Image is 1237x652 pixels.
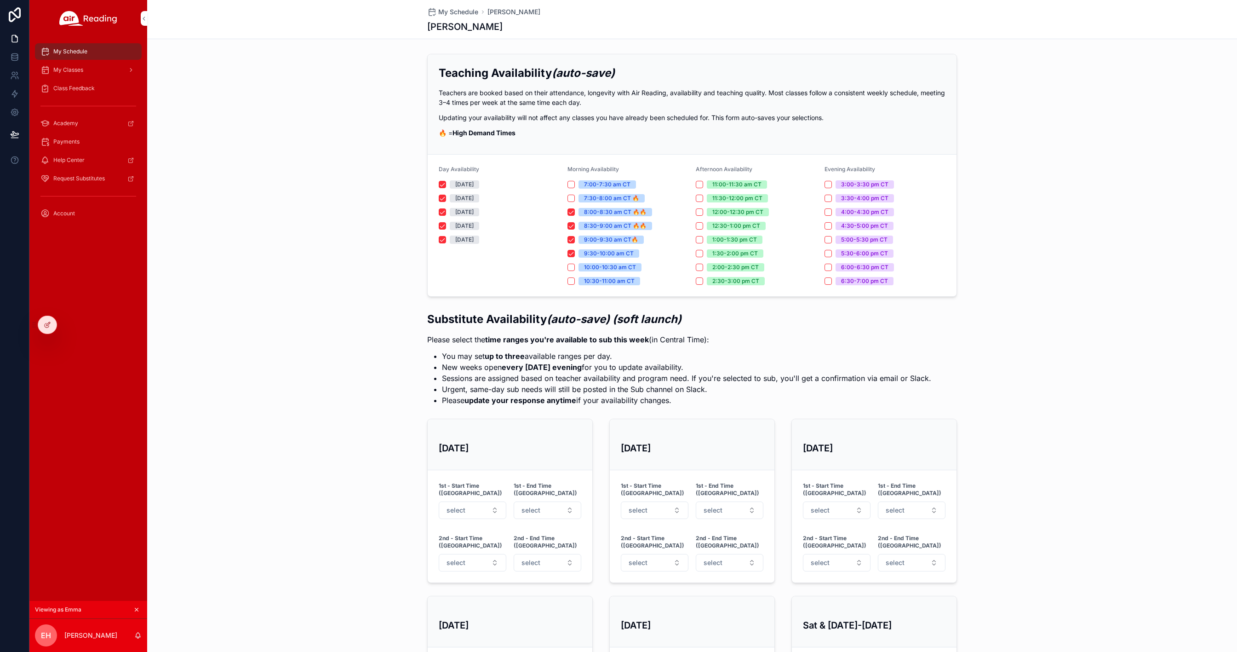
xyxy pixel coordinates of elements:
div: 10:30-11:00 am CT [584,277,635,285]
div: 5:00-5:30 pm CT [841,236,888,244]
div: 6:00-6:30 pm CT [841,263,888,271]
a: My Classes [35,62,142,78]
div: 9:30-10:00 am CT [584,249,634,258]
div: scrollable content [29,37,147,234]
div: 1:00-1:30 pm CT [712,236,757,244]
span: Viewing as Emma [35,606,81,613]
button: Select Button [514,554,581,571]
strong: 1st - End Time ([GEOGRAPHIC_DATA]) [696,482,763,497]
div: 2:00-2:30 pm CT [712,263,759,271]
a: Account [35,205,142,222]
p: [PERSON_NAME] [64,631,117,640]
button: Select Button [696,502,763,519]
button: Select Button [439,554,506,571]
span: Payments [53,138,80,145]
a: Request Substitutes [35,170,142,187]
h3: [DATE] [621,441,763,455]
span: select [886,506,905,515]
span: Day Availability [439,166,479,173]
span: Afternoon Availability [696,166,752,173]
div: 11:00-11:30 am CT [712,180,762,189]
strong: 1st - Start Time ([GEOGRAPHIC_DATA]) [803,482,870,497]
div: [DATE] [455,222,474,230]
h2: Teaching Availability [439,65,945,81]
div: 9:00-9:30 am CT🔥 [584,236,638,244]
h1: [PERSON_NAME] [427,20,503,33]
a: [PERSON_NAME] [487,7,540,17]
span: Request Substitutes [53,175,105,182]
div: 12:00-12:30 pm CT [712,208,763,216]
button: Select Button [803,502,870,519]
img: App logo [59,11,117,26]
button: Select Button [514,502,581,519]
span: EH [41,630,51,641]
li: Urgent, same-day sub needs will still be posted in the Sub channel on Slack. [442,384,931,395]
div: 4:00-4:30 pm CT [841,208,888,216]
div: 6:30-7:00 pm CT [841,277,888,285]
div: 3:30-4:00 pm CT [841,194,888,202]
strong: 2nd - Start Time ([GEOGRAPHIC_DATA]) [439,535,506,549]
a: Academy [35,115,142,132]
span: select [447,558,465,567]
a: My Schedule [35,43,142,60]
span: select [629,506,647,515]
strong: 2nd - End Time ([GEOGRAPHIC_DATA]) [514,535,581,549]
a: My Schedule [427,7,478,17]
span: My Schedule [438,7,478,17]
strong: High Demand Times [452,129,515,137]
span: select [704,558,722,567]
p: Teachers are booked based on their attendance, longevity with Air Reading, availability and teach... [439,88,945,107]
span: select [521,558,540,567]
em: (auto-save) (soft launch) [547,312,681,326]
div: 8:30-9:00 am CT 🔥🔥 [584,222,647,230]
h3: Sat & [DATE]-[DATE] [803,618,945,632]
strong: time ranges you're available to sub this week [485,335,649,344]
li: New weeks open for you to update availability. [442,362,931,373]
h3: [DATE] [439,618,581,632]
strong: 2nd - End Time ([GEOGRAPHIC_DATA]) [696,535,763,549]
span: My Schedule [53,48,87,55]
span: select [811,506,830,515]
p: Updating your availability will not affect any classes you have already been scheduled for. This ... [439,113,945,122]
div: [DATE] [455,180,474,189]
div: 8:00-8:30 am CT 🔥🔥 [584,208,647,216]
div: [DATE] [455,194,474,202]
div: 4:30-5:00 pm CT [841,222,888,230]
button: Select Button [439,502,506,519]
span: My Classes [53,66,83,74]
span: select [447,506,465,515]
a: Help Center [35,152,142,168]
div: 1:30-2:00 pm CT [712,249,758,258]
button: Select Button [803,554,870,571]
strong: up to three [485,352,525,361]
button: Select Button [696,554,763,571]
span: select [811,558,830,567]
div: [DATE] [455,236,474,244]
div: 3:00-3:30 pm CT [841,180,888,189]
span: Help Center [53,156,85,164]
h2: Substitute Availability [427,312,931,327]
button: Select Button [878,502,945,519]
div: 10:00-10:30 am CT [584,263,636,271]
div: 11:30-12:00 pm CT [712,194,762,202]
button: Select Button [621,502,688,519]
span: select [521,506,540,515]
div: [DATE] [455,208,474,216]
h3: [DATE] [621,618,763,632]
strong: update your response anytime [464,396,576,405]
span: Account [53,210,75,217]
strong: 2nd - End Time ([GEOGRAPHIC_DATA]) [878,535,945,549]
div: 2:30-3:00 pm CT [712,277,759,285]
p: Please select the (in Central Time): [427,334,931,345]
strong: 1st - End Time ([GEOGRAPHIC_DATA]) [514,482,581,497]
li: Sessions are assigned based on teacher availability and program need. If you're selected to sub, ... [442,373,931,384]
div: 7:30-8:00 am CT 🔥 [584,194,639,202]
li: You may set available ranges per day. [442,351,931,362]
strong: 1st - Start Time ([GEOGRAPHIC_DATA]) [439,482,506,497]
div: 5:30-6:00 pm CT [841,249,888,258]
div: 7:00-7:30 am CT [584,180,630,189]
button: Select Button [621,554,688,571]
span: Evening Availability [825,166,875,173]
em: (auto-save) [552,66,615,80]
